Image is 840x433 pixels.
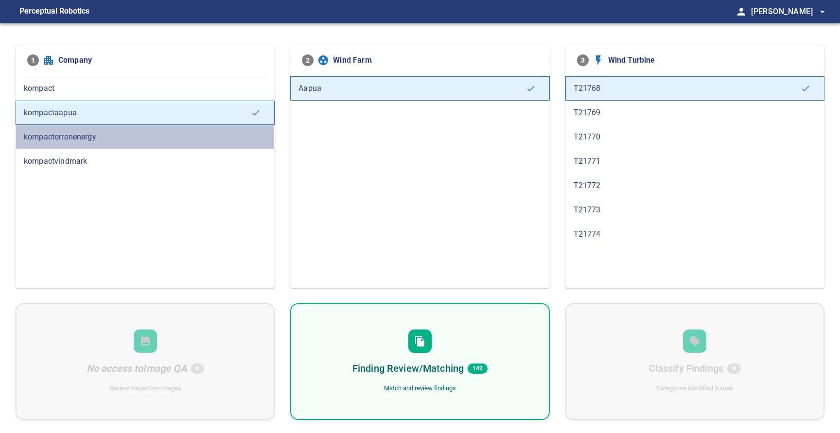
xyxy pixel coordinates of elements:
span: Aapua [298,83,525,94]
div: T21771 [565,149,824,173]
div: Match and review findings [384,384,456,393]
span: kompact [24,83,266,94]
span: 3 [577,54,589,66]
div: T21773 [565,198,824,222]
span: [PERSON_NAME] [751,5,828,18]
div: T21769 [565,101,824,125]
span: T21774 [574,228,816,240]
span: kompactvindmark [24,156,266,167]
button: [PERSON_NAME] [747,2,828,21]
span: Wind Turbine [608,54,813,66]
span: kompactorronenergy [24,131,266,143]
span: 2 [302,54,314,66]
span: person [735,6,747,17]
div: T21768 [565,76,824,101]
span: Company [58,54,263,66]
span: Wind Farm [333,54,538,66]
div: T21772 [565,173,824,198]
span: T21772 [574,180,816,191]
div: Finding Review/Matching142Match and review findings [290,303,549,420]
span: arrow_drop_down [817,6,828,17]
figcaption: Perceptual Robotics [19,4,89,19]
span: T21769 [574,107,816,119]
div: kompactorronenergy [16,125,275,149]
div: Aapua [290,76,549,101]
div: T21774 [565,222,824,246]
div: kompactaapua [16,101,275,125]
span: T21768 [574,83,801,94]
h6: Finding Review/Matching [352,361,464,376]
div: kompact [16,76,275,101]
span: T21773 [574,204,816,216]
span: 1 [27,54,39,66]
span: T21770 [574,131,816,143]
div: T21770 [565,125,824,149]
span: 142 [468,364,488,374]
div: kompactvindmark [16,149,275,173]
span: T21771 [574,156,816,167]
span: kompactaapua [24,107,251,119]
